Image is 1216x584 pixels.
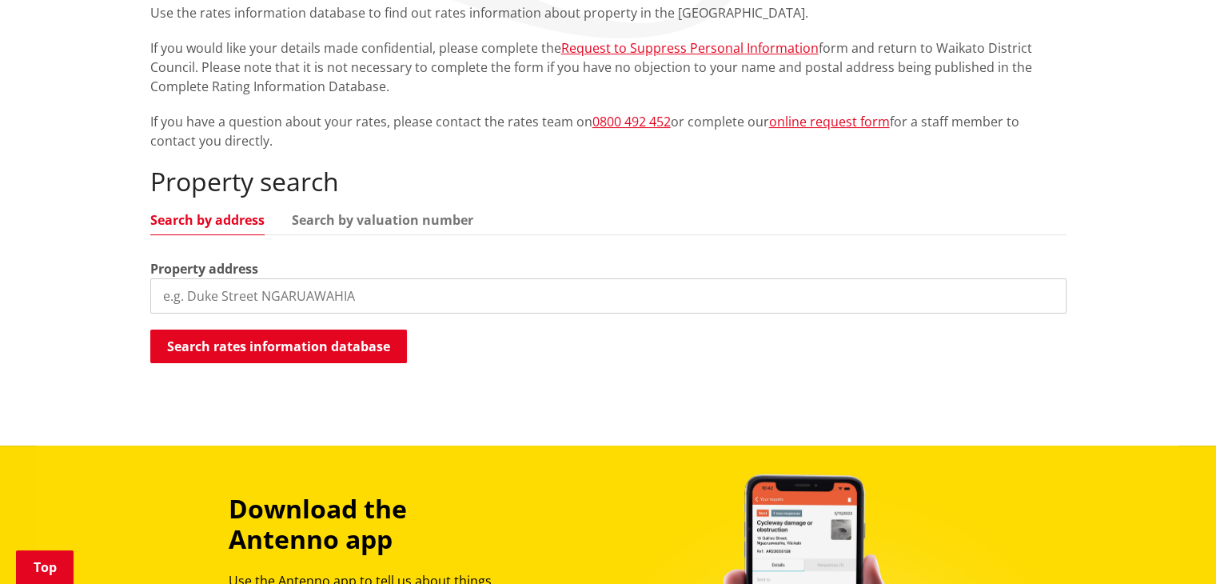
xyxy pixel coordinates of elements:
[150,3,1066,22] p: Use the rates information database to find out rates information about property in the [GEOGRAPHI...
[592,113,671,130] a: 0800 492 452
[292,214,473,226] a: Search by valuation number
[16,550,74,584] a: Top
[229,494,518,555] h3: Download the Antenno app
[150,259,258,278] label: Property address
[150,38,1066,96] p: If you would like your details made confidential, please complete the form and return to Waikato ...
[150,330,407,363] button: Search rates information database
[150,112,1066,150] p: If you have a question about your rates, please contact the rates team on or complete our for a s...
[150,278,1066,314] input: e.g. Duke Street NGARUAWAHIA
[150,214,265,226] a: Search by address
[150,166,1066,197] h2: Property search
[561,39,819,57] a: Request to Suppress Personal Information
[769,113,890,130] a: online request form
